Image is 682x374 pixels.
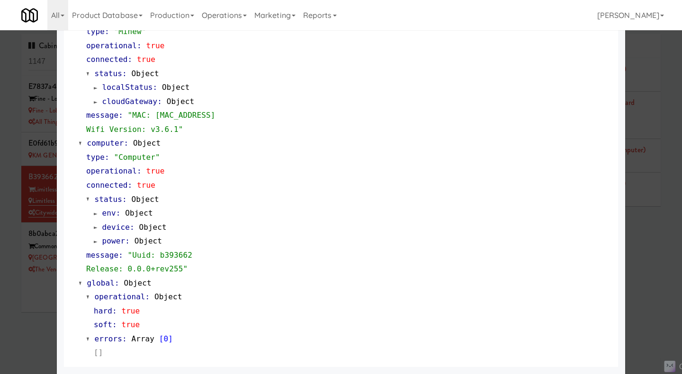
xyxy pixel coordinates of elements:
[102,209,116,217] span: env
[168,334,173,343] span: ]
[86,41,137,50] span: operational
[95,195,122,204] span: status
[157,97,162,106] span: :
[137,55,155,64] span: true
[159,334,164,343] span: [
[102,236,126,245] span: power
[137,181,155,190] span: true
[130,223,135,232] span: :
[139,223,166,232] span: Object
[145,292,150,301] span: :
[137,166,142,175] span: :
[86,27,105,36] span: type
[95,334,122,343] span: errors
[102,97,158,106] span: cloudGateway
[86,181,128,190] span: connected
[122,195,127,204] span: :
[86,111,215,134] span: "MAC: [MAC_ADDRESS] Wifi Version: v3.6.1"
[95,292,145,301] span: operational
[121,306,140,315] span: true
[122,334,127,343] span: :
[116,209,121,217] span: :
[124,139,128,148] span: :
[102,223,130,232] span: device
[153,83,158,92] span: :
[131,69,159,78] span: Object
[112,320,117,329] span: :
[86,251,118,260] span: message
[87,278,115,287] span: global
[102,83,153,92] span: localStatus
[125,236,130,245] span: :
[105,153,109,162] span: :
[86,251,192,274] span: "Uuid: b393662 Release: 0.0.0+rev255"
[105,27,109,36] span: :
[146,41,165,50] span: true
[86,166,137,175] span: operational
[115,278,119,287] span: :
[167,97,194,106] span: Object
[86,153,105,162] span: type
[87,139,124,148] span: computer
[154,292,182,301] span: Object
[114,27,146,36] span: "Minew"
[21,7,38,24] img: Micromart
[86,55,128,64] span: connected
[94,320,112,329] span: soft
[124,278,151,287] span: Object
[135,236,162,245] span: Object
[95,69,122,78] span: status
[112,306,117,315] span: :
[128,55,133,64] span: :
[118,251,123,260] span: :
[121,320,140,329] span: true
[131,195,159,204] span: Object
[122,69,127,78] span: :
[131,334,154,343] span: Array
[118,111,123,120] span: :
[162,83,189,92] span: Object
[94,306,112,315] span: hard
[125,209,153,217] span: Object
[164,334,169,343] span: 0
[86,111,118,120] span: message
[137,41,142,50] span: :
[146,166,165,175] span: true
[114,153,160,162] span: "Computer"
[128,181,133,190] span: :
[133,139,161,148] span: Object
